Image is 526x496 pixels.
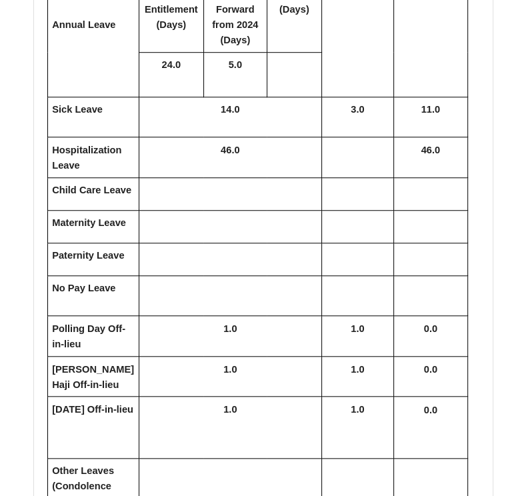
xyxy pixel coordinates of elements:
span: 1.0 [351,404,364,415]
span: [PERSON_NAME] Haji Off-in-lieu [52,364,137,390]
span: Hospitalization Leave [52,145,124,171]
span: Maternity Leave [52,217,126,228]
span: 1.0 [351,364,364,375]
span: Child Care Leave [52,185,131,195]
span: Annual Leave [52,19,115,30]
span: 11.0 [421,104,441,115]
span: 0.0 [424,364,437,375]
span: Polling Day Off-in-lieu [52,323,125,349]
span: 1.0 [223,404,237,415]
span: 24.0 [162,59,181,70]
span: 0.0 [424,323,437,334]
span: 0.0 [424,405,437,415]
iframe: Chat Widget [459,432,526,496]
span: 46.0 [221,145,240,155]
span: [DATE] Off-in-lieu [52,404,133,415]
span: 1.0 [223,364,237,375]
span: No Pay Leave [52,283,115,293]
span: Other Leaves [52,465,114,476]
span: 1.0 [223,323,237,334]
span: 3.0 [351,104,364,115]
span: Paternity Leave [52,250,124,261]
span: 5.0 [229,59,242,70]
span: Sick Leave [52,104,103,115]
span: 1.0 [351,323,364,334]
span: 14.0 [221,104,240,115]
span: 46.0 [421,145,441,155]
